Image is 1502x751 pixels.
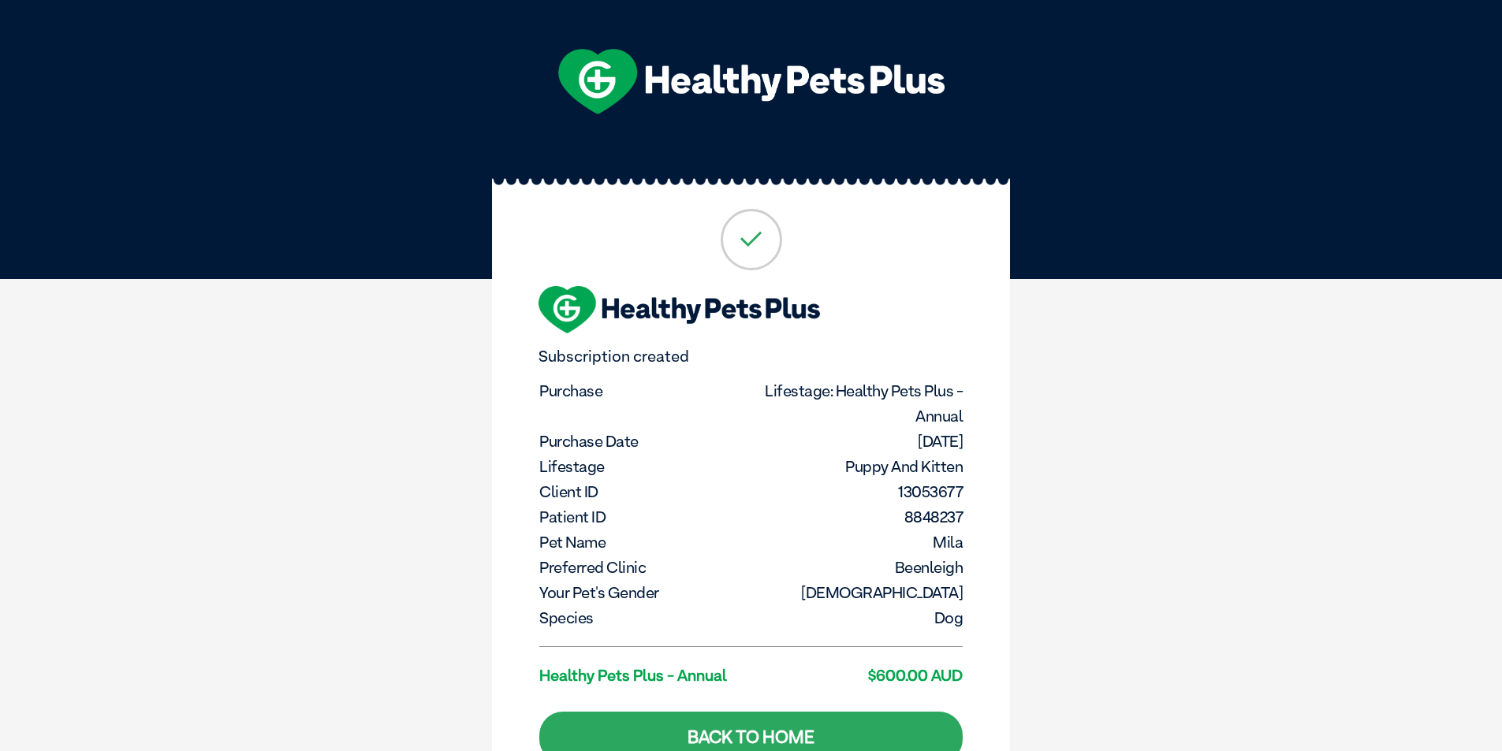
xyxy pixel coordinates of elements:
dd: $600.00 AUD [753,663,963,688]
dt: Healthy Pets Plus - Annual [539,663,750,688]
dt: Lifestage [539,454,750,479]
dd: 8848237 [753,504,963,530]
dd: [DATE] [753,429,963,454]
img: hpp-logo-landscape-green-white.png [558,49,945,114]
dd: [DEMOGRAPHIC_DATA] [753,580,963,605]
img: hpp-logo [539,286,820,333]
p: Subscription created [539,348,963,366]
dt: Preferred Clinic [539,555,750,580]
dt: Species [539,605,750,630]
dd: Puppy and Kitten [753,454,963,479]
dt: Purchase Date [539,429,750,454]
dt: Patient ID [539,504,750,530]
dt: Client ID [539,479,750,504]
dd: Dog [753,605,963,630]
dt: Purchase [539,378,750,403]
dd: 13053677 [753,479,963,504]
dt: Your pet's gender [539,580,750,605]
dt: Pet Name [539,530,750,555]
dd: Beenleigh [753,555,963,580]
dd: Mila [753,530,963,555]
dd: Lifestage: Healthy Pets Plus - Annual [753,378,963,429]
